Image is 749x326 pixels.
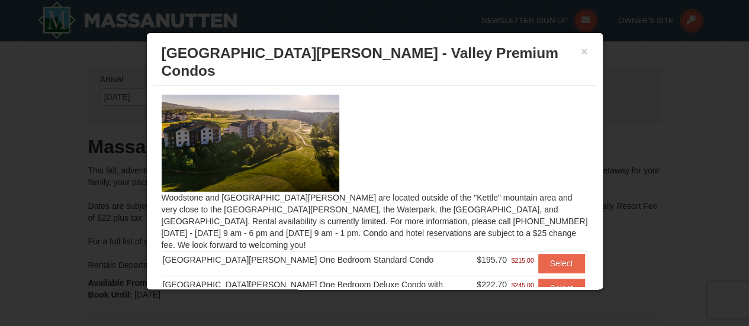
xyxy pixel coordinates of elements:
button: Select [538,254,585,273]
div: Woodstone and [GEOGRAPHIC_DATA][PERSON_NAME] are located outside of the "Kettle" mountain area an... [153,86,597,287]
span: [GEOGRAPHIC_DATA][PERSON_NAME] - Valley Premium Condos [162,45,558,79]
button: × [581,46,588,57]
button: Select [538,279,585,298]
div: [GEOGRAPHIC_DATA][PERSON_NAME] One Bedroom Standard Condo [163,254,475,266]
span: $222.70 [477,280,507,289]
span: $215.00 [512,254,534,266]
img: 19219041-4-ec11c166.jpg [162,95,339,192]
span: $245.00 [512,279,534,291]
div: [GEOGRAPHIC_DATA][PERSON_NAME] One Bedroom Deluxe Condo with [PERSON_NAME] [163,279,475,302]
span: $195.70 [477,255,507,264]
